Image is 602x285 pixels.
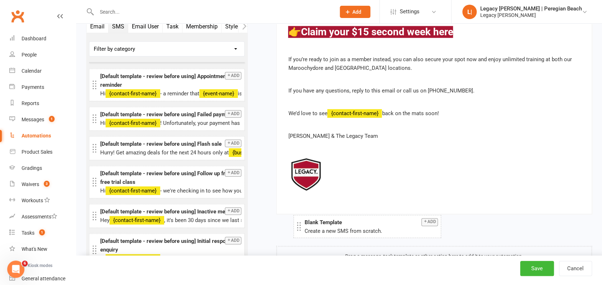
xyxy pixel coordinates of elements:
a: What's New [9,241,76,257]
div: Calendar [22,68,42,74]
button: Add [421,218,438,226]
div: Legacy [PERSON_NAME] | Peregian Beach [480,5,582,12]
div: Create a new SMS from scratch. [305,227,438,236]
button: Task [163,20,182,33]
p: [PERSON_NAME] & The Legacy Team [288,132,580,140]
button: SMS [108,20,128,33]
a: Product Sales [9,144,76,160]
div: L| [462,5,477,19]
a: Dashboard [9,31,76,47]
button: Add [225,169,241,177]
span: 1 [39,229,45,235]
span: 1 [49,116,55,122]
div: [Default template - review before using] Inactive member [100,207,241,216]
div: Reports [22,100,39,106]
div: People [22,52,37,58]
div: What's New [22,246,47,252]
p: If you have any questions, reply to this email or call us on [PHONE_NUMBER]. [288,86,580,95]
a: Automations [9,128,76,144]
a: Payments [9,79,76,95]
div: Dashboard [22,36,46,41]
button: Add [225,140,241,147]
button: Add [225,72,241,80]
input: Search... [94,7,330,17]
div: Hi - a reminder that is at on . See you there! [100,89,241,98]
div: Hey , it's been 30 days since we last saw you in class at . We miss you! Why not jump into your a... [100,216,241,225]
button: Email [87,20,108,33]
iframe: Intercom live chat [7,261,24,278]
div: Messages [22,117,44,122]
span: 3 [44,181,50,187]
button: Membership [182,20,222,33]
div: [Default template - review before using] Flash sale [100,140,241,148]
span: Settings [400,4,420,20]
a: Waivers 3 [9,176,76,193]
button: Email User [128,20,163,33]
div: Hurry! Get amazing deals for the next 24 hours only at . Save up to 40% on annual memberships. Cl... [100,148,241,157]
button: Add [225,237,241,244]
div: [Default template - review before using] Failed payment [100,110,241,119]
div: Product Sales [22,149,52,155]
div: [Default template - review before using] Initial response to enquiry [100,237,241,254]
a: People [9,47,76,63]
a: Assessments [9,209,76,225]
div: Hi , thanks for reaching out. We'll be in touch soon! - [100,254,241,263]
div: Blank Template [305,218,438,227]
a: 👉 [288,26,301,38]
a: Claim your $15 second week here [301,26,453,38]
a: Messages 1 [9,112,76,128]
a: Tasks 1 [9,225,76,241]
button: Add [225,207,241,215]
p: If you’re ready to join as a member instead, you can also secure your spot now and enjoy unlimite... [288,55,580,72]
a: Reports [9,95,76,112]
div: Hi ! Unfortunately, your payment has failed. Please contact us to arrange payment or retry anytim... [100,119,241,127]
button: Style [222,20,242,33]
a: Workouts [9,193,76,209]
a: Clubworx [9,7,27,25]
p: We’d love to see back on the mats soon! [288,109,580,118]
button: Cancel [559,261,592,276]
div: Waivers [22,181,39,187]
div: [Default template - review before using] Appointment reminder [100,72,241,89]
button: Add [225,110,241,118]
div: Assessments [22,214,57,220]
div: [Default template - review before using] Follow up from free trial class [100,169,241,186]
span: Add [352,9,361,15]
div: Automations [22,133,51,139]
div: Tasks [22,230,34,236]
span: 6 [22,261,28,266]
div: Gradings [22,165,42,171]
div: Workouts [22,198,43,203]
button: Save [520,261,554,276]
div: General attendance [22,276,65,281]
button: Add [340,6,370,18]
div: Payments [22,84,44,90]
a: Calendar [9,63,76,79]
a: Gradings [9,160,76,176]
div: Hi - we're checking in to see how your trial class went on ? [100,186,241,195]
div: Legacy [PERSON_NAME] [480,12,582,18]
